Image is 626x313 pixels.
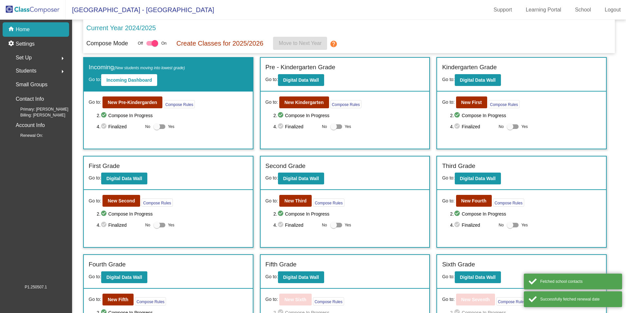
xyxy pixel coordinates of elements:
[442,274,454,279] span: Go to:
[442,161,475,171] label: Third Grade
[97,221,142,229] span: 4. Finalized
[599,5,626,15] a: Logout
[330,40,338,48] mat-icon: help
[283,176,319,181] b: Digital Data Wall
[106,176,142,181] b: Digital Data Wall
[141,198,173,207] button: Compose Rules
[89,63,185,72] label: Incoming
[168,221,175,229] span: Yes
[450,221,495,229] span: 4. Finalized
[101,173,147,184] button: Digital Data Wall
[278,271,324,283] button: Digital Data Wall
[283,275,319,280] b: Digital Data Wall
[89,296,101,303] span: Go to:
[283,77,319,83] b: Digital Data Wall
[273,112,424,119] span: 2. Compose In Progress
[16,40,35,48] p: Settings
[499,222,504,228] span: No
[442,296,454,303] span: Go to:
[540,279,617,284] div: Fetched school contacts
[16,80,47,89] p: Small Groups
[266,175,278,180] span: Go to:
[273,221,319,229] span: 4. Finalized
[97,210,248,218] span: 2. Compose In Progress
[89,99,101,106] span: Go to:
[86,23,156,33] p: Current Year 2024/2025
[65,5,214,15] span: [GEOGRAPHIC_DATA] - [GEOGRAPHIC_DATA]
[101,271,147,283] button: Digital Data Wall
[108,100,157,105] b: New Pre-Kindergarden
[455,173,501,184] button: Digital Data Wall
[442,63,497,72] label: Kindergarten Grade
[266,99,278,106] span: Go to:
[101,112,108,119] mat-icon: check_circle
[89,274,101,279] span: Go to:
[101,210,108,218] mat-icon: check_circle
[168,123,175,131] span: Yes
[102,294,134,305] button: New Fifth
[266,161,306,171] label: Second Grade
[279,40,322,46] span: Move to Next Year
[108,198,135,203] b: New Second
[461,198,487,203] b: New Fourth
[114,66,185,70] span: (New students moving into lowest grade)
[493,198,524,207] button: Compose Rules
[521,221,528,229] span: Yes
[108,297,128,302] b: New Fifth
[345,123,351,131] span: Yes
[277,221,285,229] mat-icon: check_circle
[164,100,195,108] button: Compose Rules
[16,121,45,130] p: Account Info
[454,210,462,218] mat-icon: check_circle
[89,161,120,171] label: First Grade
[313,198,344,207] button: Compose Rules
[461,297,490,302] b: New Seventh
[345,221,351,229] span: Yes
[8,26,16,33] mat-icon: home
[273,37,327,50] button: Move to Next Year
[460,176,496,181] b: Digital Data Wall
[322,222,327,228] span: No
[266,77,278,82] span: Go to:
[8,40,16,48] mat-icon: settings
[273,210,424,218] span: 2. Compose In Progress
[97,123,142,131] span: 4. Finalized
[10,133,43,138] span: Renewal On:
[442,198,454,204] span: Go to:
[106,275,142,280] b: Digital Data Wall
[540,296,617,302] div: Successfully fetched renewal date
[442,175,454,180] span: Go to:
[97,112,248,119] span: 2. Compose In Progress
[461,100,482,105] b: New First
[496,297,527,305] button: Compose Rules
[266,274,278,279] span: Go to:
[322,124,327,130] span: No
[450,210,601,218] span: 2. Compose In Progress
[277,112,285,119] mat-icon: check_circle
[460,275,496,280] b: Digital Data Wall
[460,77,496,83] b: Digital Data Wall
[330,100,361,108] button: Compose Rules
[101,221,108,229] mat-icon: check_circle
[442,99,454,106] span: Go to:
[521,5,567,15] a: Learning Portal
[456,294,495,305] button: New Seventh
[450,123,495,131] span: 4. Finalized
[138,40,143,46] span: Off
[89,198,101,204] span: Go to:
[285,297,306,302] b: New Sixth
[488,100,520,108] button: Compose Rules
[89,175,101,180] span: Go to:
[570,5,596,15] a: School
[16,66,36,75] span: Students
[285,100,324,105] b: New Kindergarten
[145,222,150,228] span: No
[135,297,166,305] button: Compose Rules
[16,26,30,33] p: Home
[106,77,152,83] b: Incoming Dashboard
[442,77,454,82] span: Go to:
[278,74,324,86] button: Digital Data Wall
[277,210,285,218] mat-icon: check_circle
[279,294,312,305] button: New Sixth
[455,74,501,86] button: Digital Data Wall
